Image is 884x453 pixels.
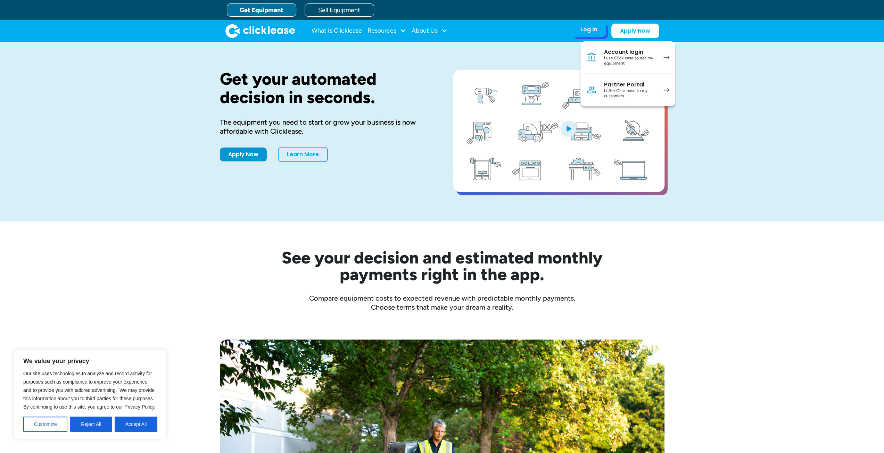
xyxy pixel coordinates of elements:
[312,24,362,38] a: What Is Clicklease
[586,84,597,95] img: Person icon
[23,371,156,410] span: Our site uses technologies to analyze and record activity for purposes such as compliance to impr...
[248,249,637,283] h2: See your decision and estimated monthly payments right in the app.
[14,350,167,439] div: We value your privacy
[580,41,675,74] a: Account loginI use Clicklease to get my equipment
[604,81,656,88] div: Partner Portal
[305,3,374,17] a: Sell Equipment
[220,70,431,107] h1: Get your automated decision in seconds.
[604,88,656,99] div: I offer Clicklease to my customers.
[559,119,578,138] img: Blue play button logo on a light blue circular background
[604,56,656,66] div: I use Clicklease to get my equipment
[70,417,112,432] button: Reject All
[220,118,431,136] div: The equipment you need to start or grow your business is now affordable with Clicklease.
[663,88,669,92] img: arrow
[225,24,295,38] img: Clicklease logo
[580,41,675,106] nav: Log In
[225,24,295,38] a: home
[611,24,659,38] a: Apply Now
[453,70,664,192] a: open lightbox
[412,24,447,38] div: About Us
[220,148,267,161] a: Apply Now
[586,52,597,63] img: Bank icon
[367,24,406,38] div: Resources
[663,56,669,59] img: arrow
[220,294,664,312] div: Compare equipment costs to expected revenue with predictable monthly payments. Choose terms that ...
[604,49,656,56] div: Account login
[23,357,157,365] p: We value your privacy
[115,417,157,432] button: Accept All
[23,417,67,432] button: Customize
[278,147,328,162] a: Learn More
[227,3,296,17] a: Get Equipment
[580,74,675,106] a: Partner PortalI offer Clicklease to my customers.
[580,26,597,33] div: Log In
